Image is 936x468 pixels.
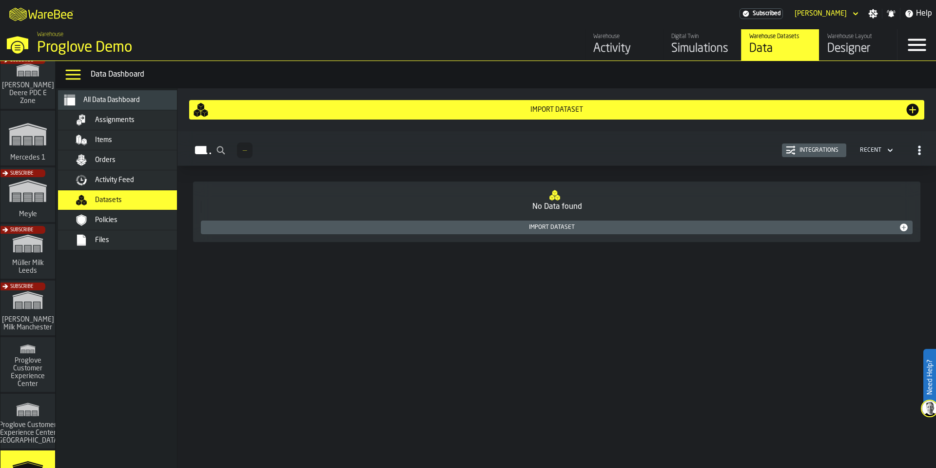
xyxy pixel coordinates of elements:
[916,8,932,20] span: Help
[0,337,55,394] a: link-to-/wh/i/ad8a128b-0962-41b6-b9c5-f48cc7973f93/simulations
[782,143,846,157] button: button-Integrations
[4,357,51,388] span: Proglove Customer Experience Center
[58,90,195,110] li: menu All Data Dashboard
[95,136,112,144] span: Items
[10,227,33,233] span: Subscribe
[95,156,116,164] span: Orders
[205,224,899,231] div: Import Dataset
[740,8,783,19] a: link-to-/wh/i/e36b03eb-bea5-40ab-83a2-6422b9ded721/settings/billing
[740,8,783,19] div: Menu Subscription
[177,131,936,166] h2: button-Dataset
[83,96,140,104] span: All Data Dashboard
[58,150,195,170] li: menu Orders
[753,10,780,17] span: Subscribed
[897,29,936,61] label: button-toggle-Menu
[243,147,247,154] span: —
[864,9,882,19] label: button-toggle-Settings
[671,33,733,40] div: Digital Twin
[749,41,811,57] div: Data
[189,100,924,120] button: button-Import Dataset
[796,147,842,154] div: Integrations
[201,201,913,213] div: No Data found
[882,9,900,19] label: button-toggle-Notifications
[233,142,256,158] div: ButtonLoadMore-Load More-Prev-First-Last
[201,221,913,234] button: button-Import Dataset
[593,41,655,57] div: Activity
[924,350,935,405] label: Need Help?
[95,236,109,244] span: Files
[209,106,905,114] div: Import Dataset
[58,110,195,130] li: menu Assignments
[741,29,819,61] a: link-to-/wh/i/e36b03eb-bea5-40ab-83a2-6422b9ded721/data
[95,176,134,184] span: Activity Feed
[58,130,195,150] li: menu Items
[37,39,300,57] div: Proglove Demo
[10,171,33,176] span: Subscribe
[95,116,135,124] span: Assignments
[37,31,63,38] span: Warehouse
[819,29,897,61] a: link-to-/wh/i/e36b03eb-bea5-40ab-83a2-6422b9ded721/designer
[860,147,881,154] div: DropdownMenuValue-4
[791,8,860,20] div: DropdownMenuValue-Pavle Vasic
[827,33,889,40] div: Warehouse Layout
[58,230,195,250] li: menu Files
[10,284,33,289] span: Subscribe
[95,196,122,204] span: Datasets
[593,33,655,40] div: Warehouse
[0,111,55,167] a: link-to-/wh/i/a24a3e22-db74-4543-ba93-f633e23cdb4e/simulations
[663,29,741,61] a: link-to-/wh/i/e36b03eb-bea5-40ab-83a2-6422b9ded721/simulations
[900,8,936,20] label: button-toggle-Help
[8,154,47,162] span: Mercedes 1
[749,33,811,40] div: Warehouse Datasets
[58,190,195,210] li: menu Datasets
[671,41,733,57] div: Simulations
[856,144,895,156] div: DropdownMenuValue-4
[0,167,55,224] a: link-to-/wh/i/a559492c-8db7-4f96-b4fe-6fc1bd76401c/simulations
[795,10,847,18] div: DropdownMenuValue-Pavle Vasic
[0,54,55,111] a: link-to-/wh/i/9d85c013-26f4-4c06-9c7d-6d35b33af13a/simulations
[58,170,195,190] li: menu Activity Feed
[59,65,87,84] label: button-toggle-Data Menu
[91,69,932,81] div: Data Dashboard
[585,29,663,61] a: link-to-/wh/i/e36b03eb-bea5-40ab-83a2-6422b9ded721/feed/
[0,281,55,337] a: link-to-/wh/i/b09612b5-e9f1-4a3a-b0a4-784729d61419/simulations
[58,210,195,230] li: menu Policies
[0,394,55,450] a: link-to-/wh/i/b725f59e-a7b8-4257-9acf-85a504d5909c/simulations
[95,216,117,224] span: Policies
[0,224,55,281] a: link-to-/wh/i/9ddcc54a-0a13-4fa4-8169-7a9b979f5f30/simulations
[827,41,889,57] div: Designer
